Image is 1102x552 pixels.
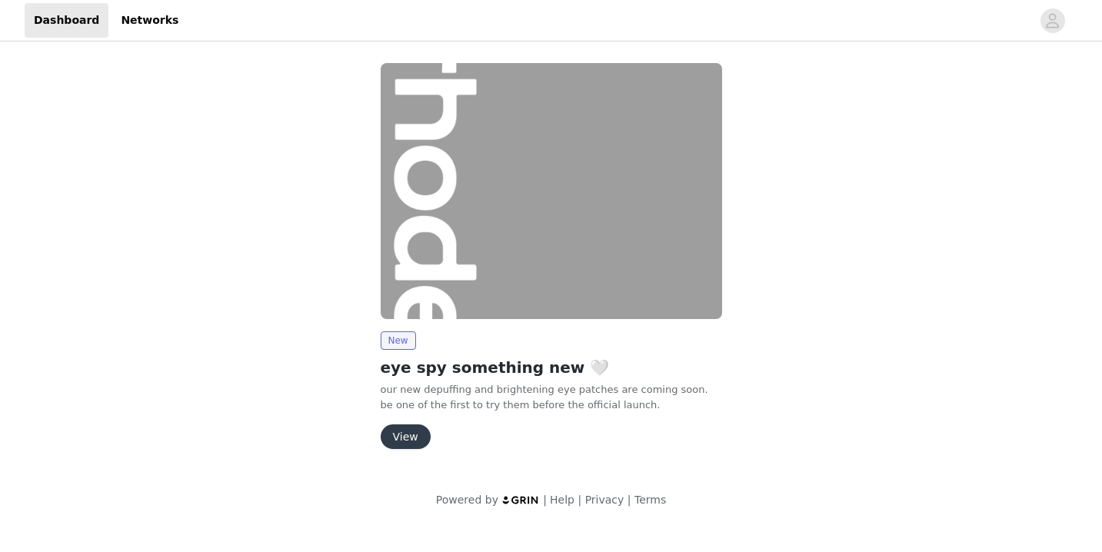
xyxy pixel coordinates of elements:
[381,424,431,449] button: View
[628,494,631,506] span: |
[381,431,431,443] a: View
[634,494,666,506] a: Terms
[578,494,581,506] span: |
[436,494,498,506] span: Powered by
[550,494,574,506] a: Help
[381,382,722,412] p: our new depuffing and brightening eye patches are coming soon. be one of the first to try them be...
[112,3,188,38] a: Networks
[25,3,108,38] a: Dashboard
[585,494,624,506] a: Privacy
[381,63,722,319] img: rhode skin
[381,331,416,350] span: New
[543,494,547,506] span: |
[501,495,540,505] img: logo
[1045,8,1060,33] div: avatar
[381,356,722,379] h2: eye spy something new 🤍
